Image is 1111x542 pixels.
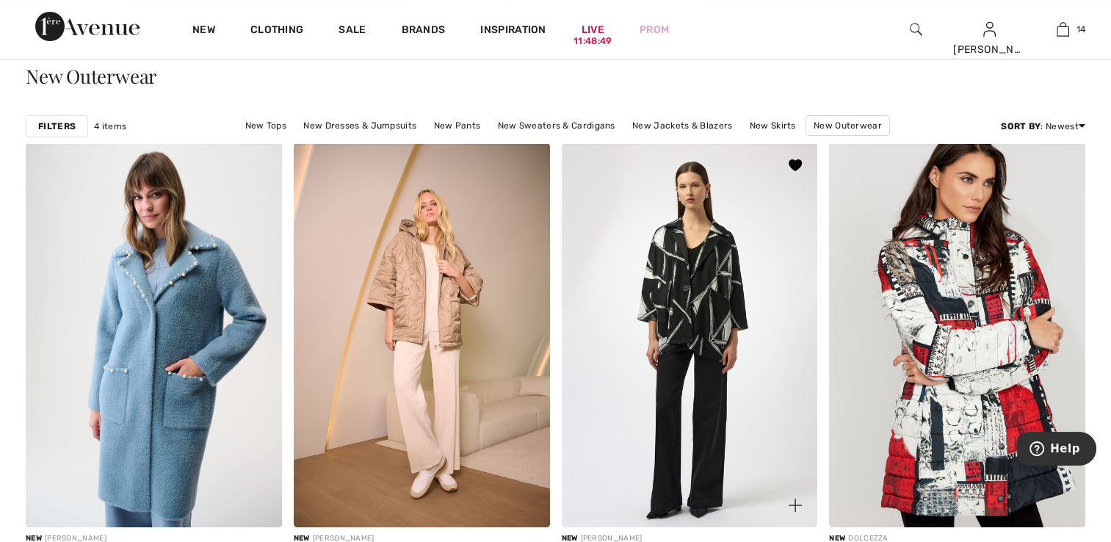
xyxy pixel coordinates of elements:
a: Live11:48:49 [582,22,604,37]
a: New [192,24,215,39]
span: 14 [1076,23,1086,36]
a: Sale [339,24,366,39]
img: search the website [910,21,922,38]
a: New Skirts [742,116,803,135]
img: My Info [983,21,996,38]
img: Thigh-Length Puffer Coat Style 75841. As sample [829,143,1085,527]
strong: Filters [38,120,76,133]
a: New Pants [426,116,488,135]
iframe: Opens a widget where you can find more information [1017,432,1096,469]
a: Abstract Blazer with Pockets Style 254039. Black/Off White [562,143,818,527]
img: heart_black.svg [789,159,802,171]
img: 1ère Avenue [35,12,140,41]
img: Single-Breasted Pearl Coat Style 261997. Chambray [26,143,282,527]
span: Inspiration [480,24,546,39]
img: My Bag [1057,21,1069,38]
a: Brands [402,24,446,39]
div: : Newest [1001,120,1085,133]
a: New Outerwear [806,115,890,136]
a: New Dresses & Jumpsuits [296,116,424,135]
a: New Tops [238,116,294,135]
a: New Sweaters & Cardigans [490,116,622,135]
img: plus_v2.svg [789,499,802,512]
span: New Outerwear [26,63,157,89]
span: 4 items [94,120,126,133]
div: [PERSON_NAME] [953,42,1025,57]
a: Sign In [983,22,996,36]
div: 11:48:49 [573,35,612,48]
a: Prom [640,22,669,37]
img: Hooded Puffer Jacket Style 254914. Gold [294,143,550,527]
a: Clothing [250,24,303,39]
strong: Sort By [1001,121,1041,131]
a: 14 [1027,21,1099,38]
a: New Jackets & Blazers [625,116,739,135]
